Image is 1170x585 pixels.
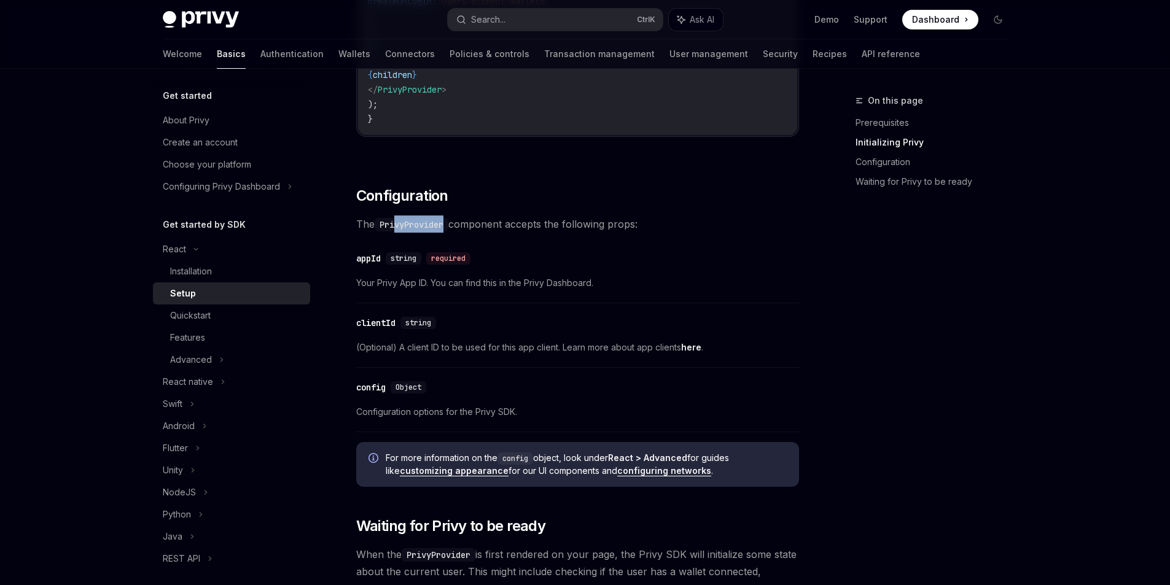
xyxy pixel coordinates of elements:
a: API reference [862,39,920,69]
img: dark logo [163,11,239,28]
div: required [426,252,470,265]
span: string [405,318,431,328]
span: Your Privy App ID. You can find this in the Privy Dashboard. [356,276,799,290]
div: Advanced [170,352,212,367]
code: PrivyProvider [402,548,475,562]
span: On this page [868,93,923,108]
div: Quickstart [170,308,211,323]
span: The component accepts the following props: [356,215,799,233]
a: Transaction management [544,39,655,69]
div: Create an account [163,135,238,150]
div: Search... [471,12,505,27]
span: PrivyProvider [378,84,442,95]
a: Waiting for Privy to be ready [856,172,1018,192]
span: } [412,69,417,80]
h5: Get started [163,88,212,103]
a: Security [763,39,798,69]
code: config [497,452,533,465]
a: customizing appearance [400,465,509,476]
a: Quickstart [153,304,310,327]
span: Dashboard [912,14,959,26]
a: Wallets [338,39,370,69]
strong: React > Advanced [608,452,687,463]
a: Policies & controls [450,39,529,69]
div: Unity [163,463,183,478]
a: Create an account [153,131,310,153]
div: Installation [170,264,212,279]
button: Ask AI [669,9,723,31]
div: Java [163,529,182,544]
a: Features [153,327,310,349]
div: clientId [356,317,396,329]
a: Welcome [163,39,202,69]
div: Choose your platform [163,157,251,172]
a: Authentication [260,39,324,69]
span: Configuration [356,186,448,206]
span: { [368,69,373,80]
div: Swift [163,397,182,411]
h5: Get started by SDK [163,217,246,232]
span: </ [368,84,378,95]
span: Ask AI [690,14,714,26]
div: Python [163,507,191,522]
span: Configuration options for the Privy SDK. [356,405,799,419]
a: Connectors [385,39,435,69]
span: Object [396,382,421,392]
span: For more information on the object, look under for guides like for our UI components and . [386,452,787,477]
span: Ctrl K [637,15,655,25]
span: > [442,84,447,95]
a: Support [854,14,887,26]
code: PrivyProvider [375,218,448,231]
span: } [368,114,373,125]
div: React native [163,374,213,389]
a: Prerequisites [856,113,1018,133]
a: About Privy [153,109,310,131]
a: Initializing Privy [856,133,1018,152]
a: Installation [153,260,310,282]
a: User management [669,39,748,69]
a: configuring networks [617,465,711,476]
a: Basics [217,39,246,69]
a: Choose your platform [153,153,310,176]
div: Configuring Privy Dashboard [163,179,280,194]
button: Search...CtrlK [448,9,663,31]
svg: Info [369,453,381,465]
span: Waiting for Privy to be ready [356,516,546,536]
div: appId [356,252,381,265]
span: ); [368,99,378,110]
a: Recipes [813,39,847,69]
a: here [681,342,701,353]
button: Toggle dark mode [988,10,1008,29]
span: (Optional) A client ID to be used for this app client. Learn more about app clients . [356,340,799,355]
div: Features [170,330,205,345]
span: string [391,254,416,263]
div: About Privy [163,113,209,128]
a: Dashboard [902,10,978,29]
div: REST API [163,551,200,566]
a: Setup [153,282,310,304]
a: Configuration [856,152,1018,172]
div: config [356,381,386,393]
span: children [373,69,412,80]
div: Flutter [163,441,188,455]
div: Setup [170,286,196,301]
div: Android [163,419,195,433]
div: React [163,242,186,257]
a: Demo [814,14,839,26]
div: NodeJS [163,485,196,500]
